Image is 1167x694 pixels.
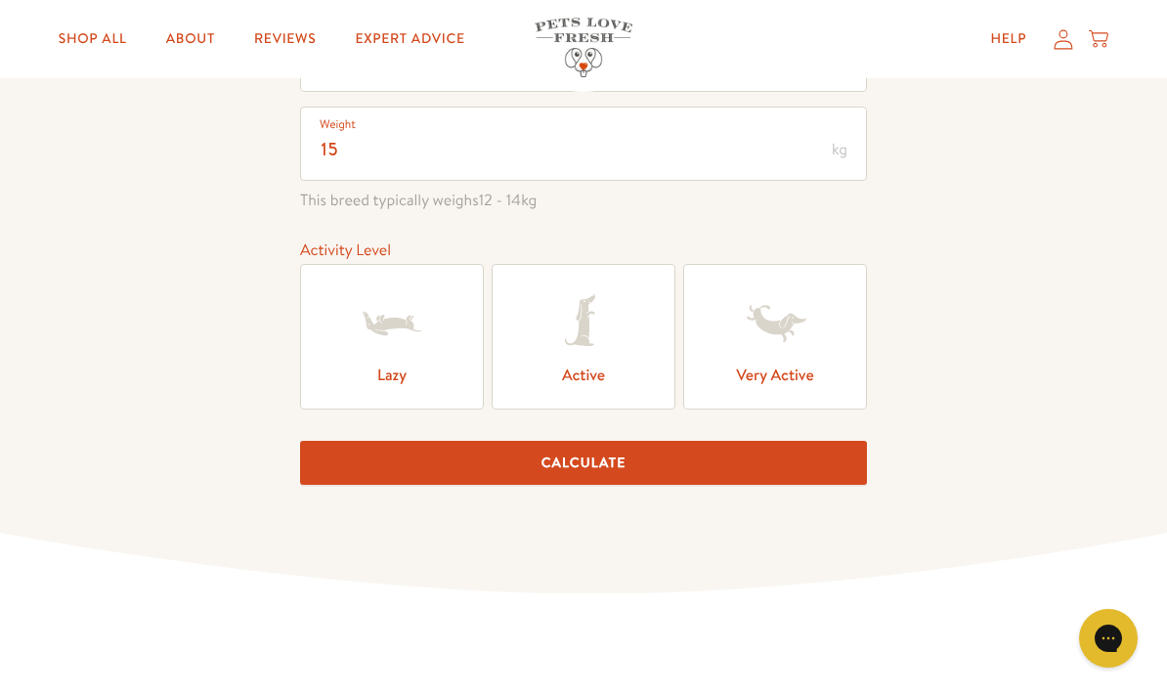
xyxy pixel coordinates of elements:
[300,238,867,264] div: Activity Level
[339,20,480,59] a: Expert Advice
[479,190,521,211] span: 12 - 14
[300,264,484,410] label: Lazy
[535,18,632,77] img: Pets Love Fresh
[238,20,331,59] a: Reviews
[43,20,143,59] a: Shop All
[300,188,867,214] span: This breed typically weighs kg
[975,20,1043,59] a: Help
[320,114,356,134] label: Weight
[300,107,867,181] input: Enter weight
[300,441,867,485] button: Calculate
[832,142,847,157] span: kg
[1069,602,1147,674] iframe: Gorgias live chat messenger
[683,264,867,410] label: Very Active
[151,20,231,59] a: About
[492,264,675,410] label: Active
